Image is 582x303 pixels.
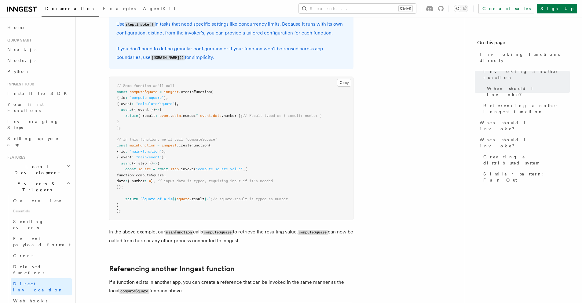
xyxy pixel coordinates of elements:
span: : [132,102,134,106]
span: ( [194,167,196,171]
span: .result [189,197,204,201]
span: } [151,179,153,183]
span: . [170,114,172,118]
span: } [162,149,164,153]
span: Referencing another Inngest function [483,103,570,115]
span: Next.js [7,47,36,52]
span: Install the SDK [7,91,71,96]
span: "main-function" [130,149,162,153]
button: Local Development [5,161,72,178]
a: Setting up your app [5,133,72,150]
p: Use in tasks that need specific settings like concurrency limits. Because it runs with its own co... [116,20,346,37]
code: computeSquare [119,289,149,294]
span: Creating a distributed system [483,154,570,166]
span: } [117,119,119,124]
a: Node.js [5,55,72,66]
span: .number }; [221,114,243,118]
span: inngest [162,143,177,147]
span: Home [7,24,24,31]
button: Copy [337,79,351,87]
a: Creating a distributed system [481,151,570,168]
a: Direct invocation [11,278,72,295]
code: [DOMAIN_NAME]() [151,55,185,60]
span: : [125,179,127,183]
span: Documentation [45,6,96,11]
span: { id [117,149,125,153]
span: , [164,173,166,177]
span: computeSquare [130,90,157,94]
span: // Some function we'll call [117,84,174,88]
span: { result [138,114,155,118]
span: const [125,167,136,171]
span: } [174,102,177,106]
span: Direct invocation [13,281,63,292]
a: Documentation [42,2,99,17]
span: : [145,179,147,183]
a: Examples [99,2,139,16]
span: `Square of 4 is [140,197,172,201]
span: { [159,107,162,112]
button: Toggle dark mode [454,5,468,12]
span: ); [117,209,121,213]
span: . [211,114,213,118]
span: .createFunction [179,90,211,94]
span: Crons [13,253,33,258]
span: // In this function, we'll call `computeSquare` [117,137,217,142]
span: When should I invoke? [480,120,570,132]
span: 4 [149,179,151,183]
span: : [134,173,136,177]
span: { event [117,102,132,106]
span: = [153,167,155,171]
span: Your first Functions [7,102,44,113]
span: { id [117,96,125,100]
span: ; [211,197,213,201]
span: Setting up your app [7,136,60,147]
span: Examples [103,6,136,11]
span: function [117,173,134,177]
span: Leveraging Steps [7,119,59,130]
span: Inngest tour [5,82,34,87]
span: Local Development [5,164,67,176]
span: Events & Triggers [5,181,67,193]
a: Invoking functions directly [477,49,570,66]
span: // Result typed as { result: number } [243,114,322,118]
a: Invoking another function [481,66,570,83]
span: async [121,107,132,112]
a: Sign Up [537,4,577,13]
span: data [117,179,125,183]
span: : [125,96,127,100]
span: step [170,167,179,171]
a: Crons [11,250,72,261]
a: When should I invoke? [477,134,570,151]
span: const [117,90,127,94]
a: Leveraging Steps [5,116,72,133]
button: Events & Triggers [5,178,72,195]
span: = [157,143,159,147]
span: Python [7,69,30,74]
code: mainFunction [165,230,193,235]
span: square [177,197,189,201]
span: data [213,114,221,118]
span: , [177,102,179,106]
span: .createFunction [177,143,209,147]
span: Node.js [7,58,36,63]
p: In the above example, our calls to retrieve the resulting value. can now be called from here or a... [109,228,353,245]
span: , [243,167,245,171]
span: async [121,161,132,165]
a: Python [5,66,72,77]
code: computeSquare [298,230,328,235]
span: , [164,149,166,153]
a: Delayed functions [11,261,72,278]
span: data [172,114,181,118]
span: Invoking another function [483,68,570,81]
a: Similar pattern: Fan-Out [481,168,570,186]
span: { [245,167,247,171]
span: event [159,114,170,118]
span: : [125,149,127,153]
span: Invoking functions directly [480,51,570,63]
span: Similar pattern: Fan-Out [483,171,570,183]
code: computeSquare [203,230,233,235]
h4: On this page [477,39,570,49]
a: Contact sales [478,4,534,13]
span: Features [5,155,25,160]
